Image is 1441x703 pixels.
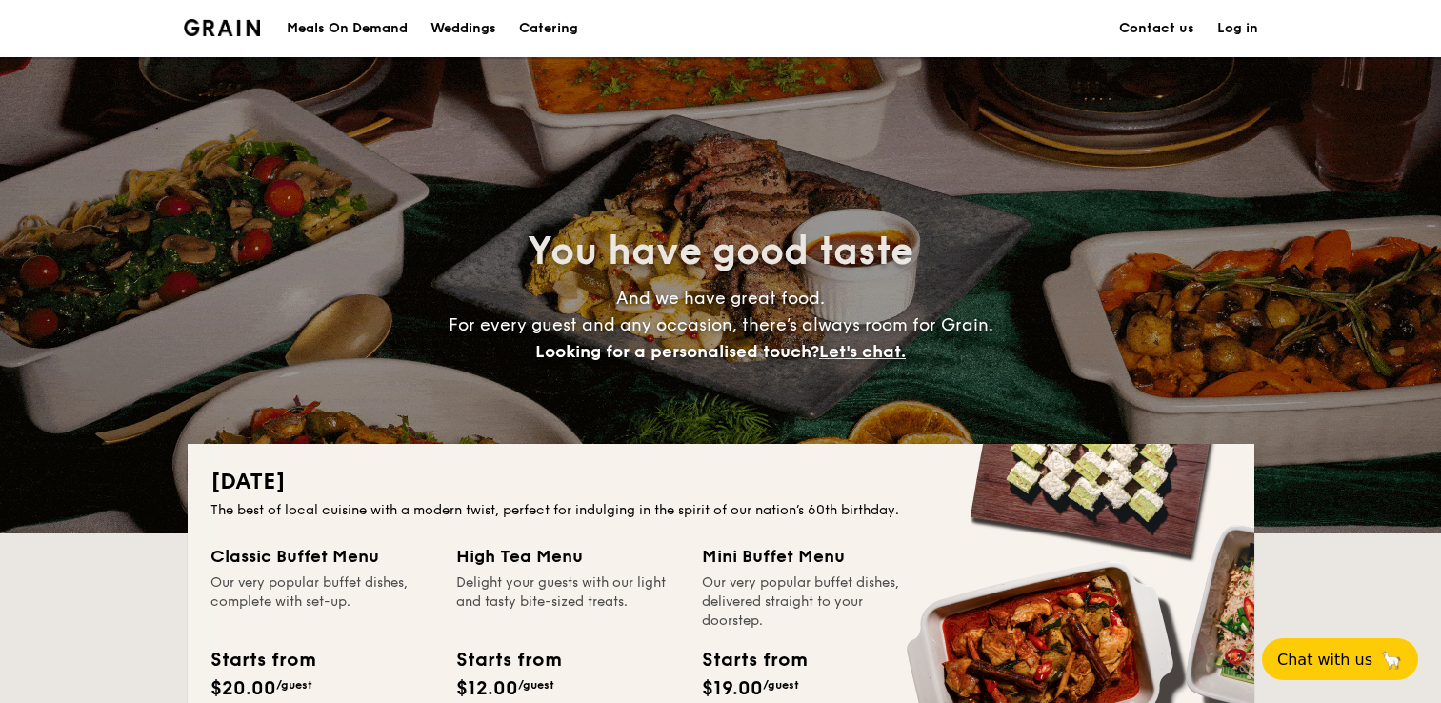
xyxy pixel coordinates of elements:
span: 🦙 [1380,649,1403,671]
div: High Tea Menu [456,543,679,570]
div: Starts from [456,646,560,674]
img: Grain [184,19,261,36]
span: And we have great food. For every guest and any occasion, there’s always room for Grain. [449,288,993,362]
span: Looking for a personalised touch? [535,341,819,362]
button: Chat with us🦙 [1262,638,1418,680]
div: Our very popular buffet dishes, delivered straight to your doorstep. [702,573,925,631]
span: $20.00 [210,677,276,700]
div: Delight your guests with our light and tasty bite-sized treats. [456,573,679,631]
span: /guest [763,678,799,692]
div: Our very popular buffet dishes, complete with set-up. [210,573,433,631]
span: /guest [276,678,312,692]
div: Classic Buffet Menu [210,543,433,570]
span: Let's chat. [819,341,906,362]
div: Starts from [702,646,806,674]
a: Logotype [184,19,261,36]
h2: [DATE] [210,467,1231,497]
div: Mini Buffet Menu [702,543,925,570]
div: The best of local cuisine with a modern twist, perfect for indulging in the spirit of our nation’... [210,501,1231,520]
span: $12.00 [456,677,518,700]
span: /guest [518,678,554,692]
span: You have good taste [528,229,913,274]
span: $19.00 [702,677,763,700]
span: Chat with us [1277,651,1372,669]
div: Starts from [210,646,314,674]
